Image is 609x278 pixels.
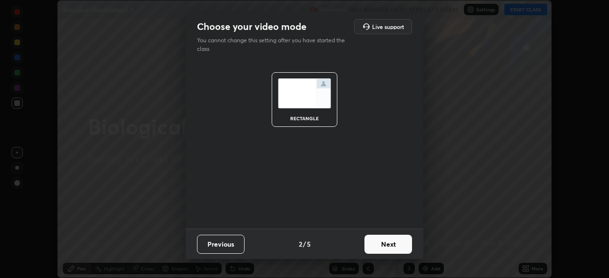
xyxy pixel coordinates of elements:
[372,24,404,29] h5: Live support
[299,239,302,249] h4: 2
[197,20,306,33] h2: Choose your video mode
[278,78,331,108] img: normalScreenIcon.ae25ed63.svg
[307,239,311,249] h4: 5
[197,235,245,254] button: Previous
[285,116,324,121] div: rectangle
[197,36,351,53] p: You cannot change this setting after you have started the class
[303,239,306,249] h4: /
[364,235,412,254] button: Next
